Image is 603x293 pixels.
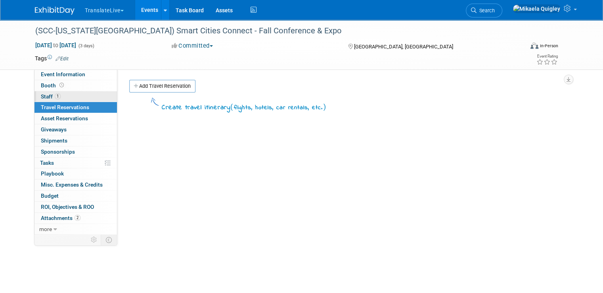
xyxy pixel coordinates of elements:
[34,146,117,157] a: Sponsorships
[33,24,514,38] div: (SCC-[US_STATE][GEOGRAPHIC_DATA]) Smart Cities Connect - Fall Conference & Expo
[41,137,67,144] span: Shipments
[41,115,88,121] span: Asset Reservations
[34,124,117,135] a: Giveaways
[34,69,117,80] a: Event Information
[477,8,495,13] span: Search
[39,226,52,232] span: more
[41,93,61,100] span: Staff
[466,4,502,17] a: Search
[35,7,75,15] img: ExhibitDay
[41,170,64,177] span: Playbook
[35,42,77,49] span: [DATE] [DATE]
[34,224,117,235] a: more
[41,215,80,221] span: Attachments
[41,181,103,188] span: Misc. Expenses & Credits
[41,71,85,77] span: Event Information
[162,102,326,113] div: Create travel itinerary
[540,43,558,49] div: In-Person
[87,235,101,245] td: Personalize Event Tab Strip
[34,168,117,179] a: Playbook
[58,82,65,88] span: Booth not reserved yet
[34,213,117,224] a: Attachments2
[41,193,59,199] span: Budget
[34,113,117,124] a: Asset Reservations
[78,43,94,48] span: (3 days)
[41,126,67,133] span: Giveaways
[41,204,94,210] span: ROI, Objectives & ROO
[41,104,89,110] span: Travel Reservations
[75,215,80,221] span: 2
[34,202,117,212] a: ROI, Objectives & ROO
[34,158,117,168] a: Tasks
[234,103,323,112] span: flights, hotels, car rentals, etc.
[34,191,117,201] a: Budget
[230,103,234,111] span: (
[35,54,69,62] td: Tags
[34,91,117,102] a: Staff1
[169,42,216,50] button: Committed
[56,56,69,62] a: Edit
[34,80,117,91] a: Booth
[41,148,75,155] span: Sponsorships
[52,42,59,48] span: to
[129,80,195,93] a: Add Travel Reservation
[536,54,558,58] div: Event Rating
[323,103,326,111] span: )
[40,160,54,166] span: Tasks
[34,102,117,113] a: Travel Reservations
[481,41,558,53] div: Event Format
[41,82,65,89] span: Booth
[55,93,61,99] span: 1
[354,44,453,50] span: [GEOGRAPHIC_DATA], [GEOGRAPHIC_DATA]
[34,135,117,146] a: Shipments
[34,179,117,190] a: Misc. Expenses & Credits
[513,4,561,13] img: Mikaela Quigley
[530,42,538,49] img: Format-Inperson.png
[101,235,117,245] td: Toggle Event Tabs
